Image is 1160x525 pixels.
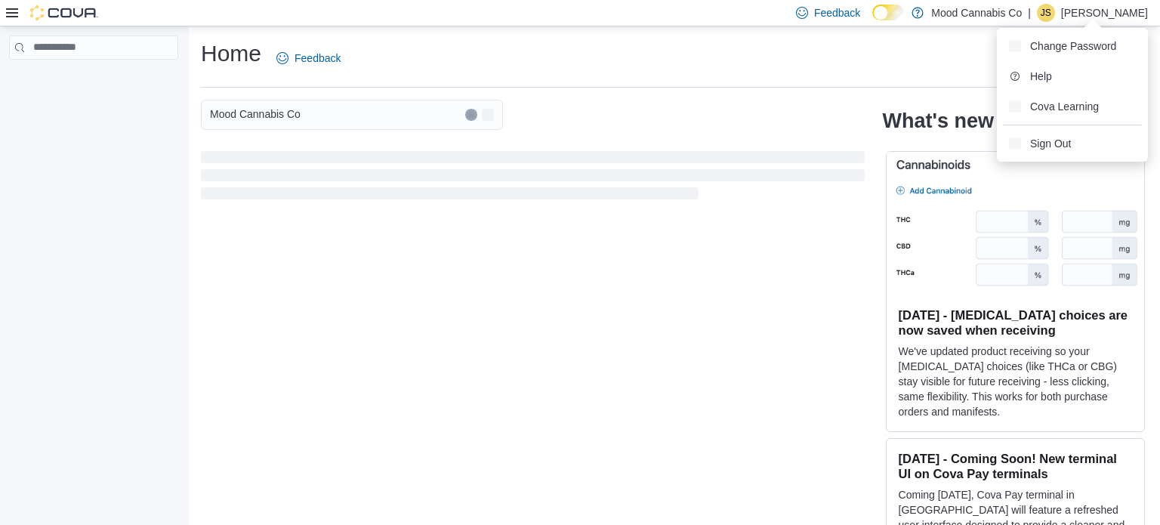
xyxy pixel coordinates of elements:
[1041,4,1051,22] span: JS
[899,451,1132,481] h3: [DATE] - Coming Soon! New terminal UI on Cova Pay terminals
[9,63,178,99] nav: Complex example
[1030,69,1052,84] span: Help
[872,5,904,20] input: Dark Mode
[465,109,477,121] button: Clear input
[1003,94,1142,119] button: Cova Learning
[883,109,994,133] h2: What's new
[1028,4,1031,22] p: |
[201,154,865,202] span: Loading
[899,307,1132,338] h3: [DATE] - [MEDICAL_DATA] choices are now saved when receiving
[295,51,341,66] span: Feedback
[1003,131,1142,156] button: Sign Out
[872,20,873,21] span: Dark Mode
[1003,34,1142,58] button: Change Password
[814,5,860,20] span: Feedback
[1030,136,1071,151] span: Sign Out
[1030,99,1099,114] span: Cova Learning
[1061,4,1148,22] p: [PERSON_NAME]
[270,43,347,73] a: Feedback
[1030,39,1116,54] span: Change Password
[1037,4,1055,22] div: Jameson Stickle
[931,4,1022,22] p: Mood Cannabis Co
[899,344,1132,419] p: We've updated product receiving so your [MEDICAL_DATA] choices (like THCa or CBG) stay visible fo...
[30,5,98,20] img: Cova
[210,105,301,123] span: Mood Cannabis Co
[201,39,261,69] h1: Home
[482,109,494,121] button: Open list of options
[1003,64,1142,88] button: Help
